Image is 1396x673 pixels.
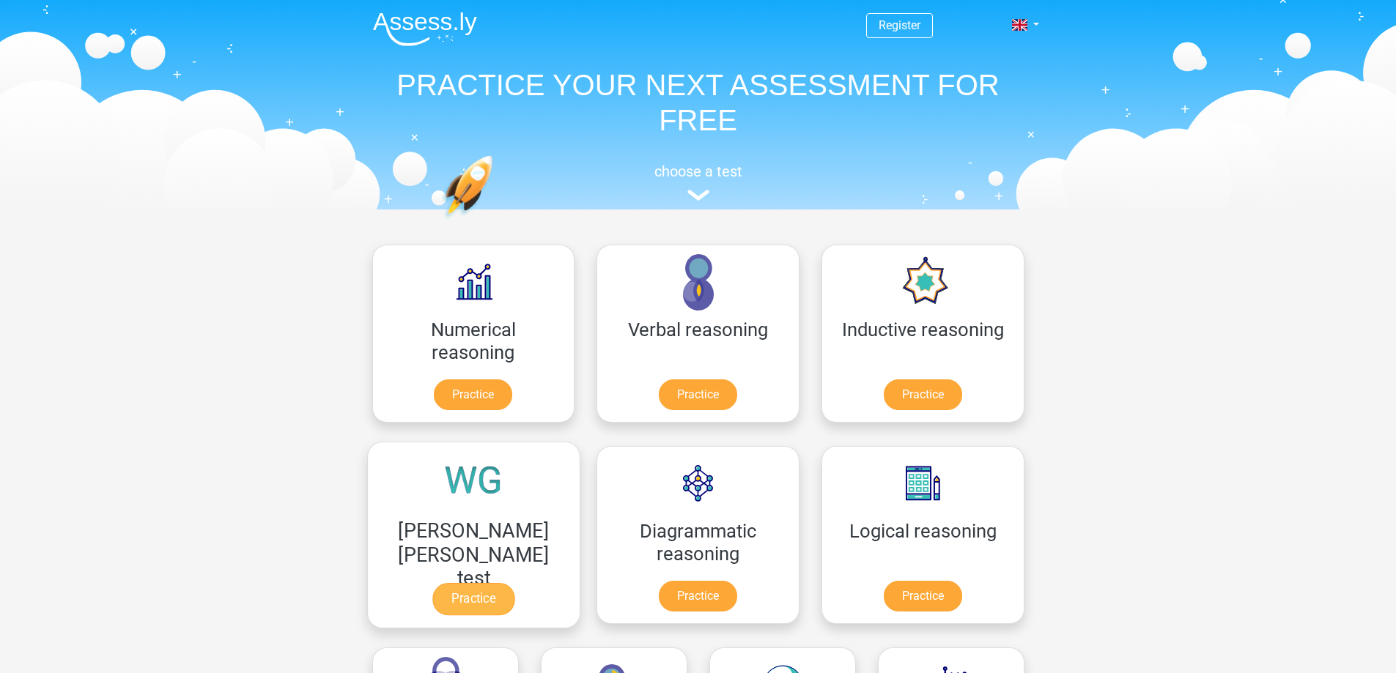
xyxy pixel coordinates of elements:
a: Practice [434,379,512,410]
a: Practice [884,379,962,410]
img: assessment [687,190,709,201]
img: practice [442,155,550,288]
a: choose a test [361,163,1035,201]
a: Practice [659,379,737,410]
h5: choose a test [361,163,1035,180]
a: Practice [659,581,737,611]
a: Practice [884,581,962,611]
a: Practice [432,583,514,615]
a: Register [879,18,920,32]
h1: PRACTICE YOUR NEXT ASSESSMENT FOR FREE [361,67,1035,138]
img: Assessly [373,12,477,46]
